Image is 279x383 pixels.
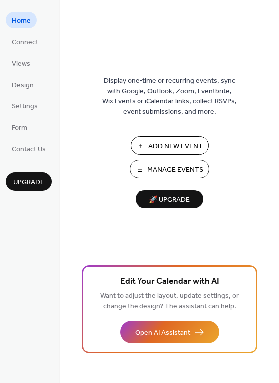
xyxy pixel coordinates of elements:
[120,275,219,288] span: Edit Your Calendar with AI
[131,136,209,155] button: Add New Event
[6,119,33,135] a: Form
[141,193,197,207] span: 🚀 Upgrade
[12,16,31,26] span: Home
[102,76,237,117] span: Display one-time or recurring events, sync with Google, Outlook, Zoom, Eventbrite, Wix Events or ...
[6,76,40,93] a: Design
[13,177,44,188] span: Upgrade
[12,144,46,155] span: Contact Us
[6,33,44,50] a: Connect
[12,101,38,112] span: Settings
[12,59,30,69] span: Views
[6,140,52,157] a: Contact Us
[147,165,203,175] span: Manage Events
[148,141,203,152] span: Add New Event
[136,190,203,208] button: 🚀 Upgrade
[120,321,219,343] button: Open AI Assistant
[6,55,36,71] a: Views
[6,172,52,191] button: Upgrade
[100,289,239,313] span: Want to adjust the layout, update settings, or change the design? The assistant can help.
[12,123,27,133] span: Form
[130,160,209,178] button: Manage Events
[6,97,44,114] a: Settings
[12,37,38,48] span: Connect
[135,328,190,338] span: Open AI Assistant
[6,12,37,28] a: Home
[12,80,34,91] span: Design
